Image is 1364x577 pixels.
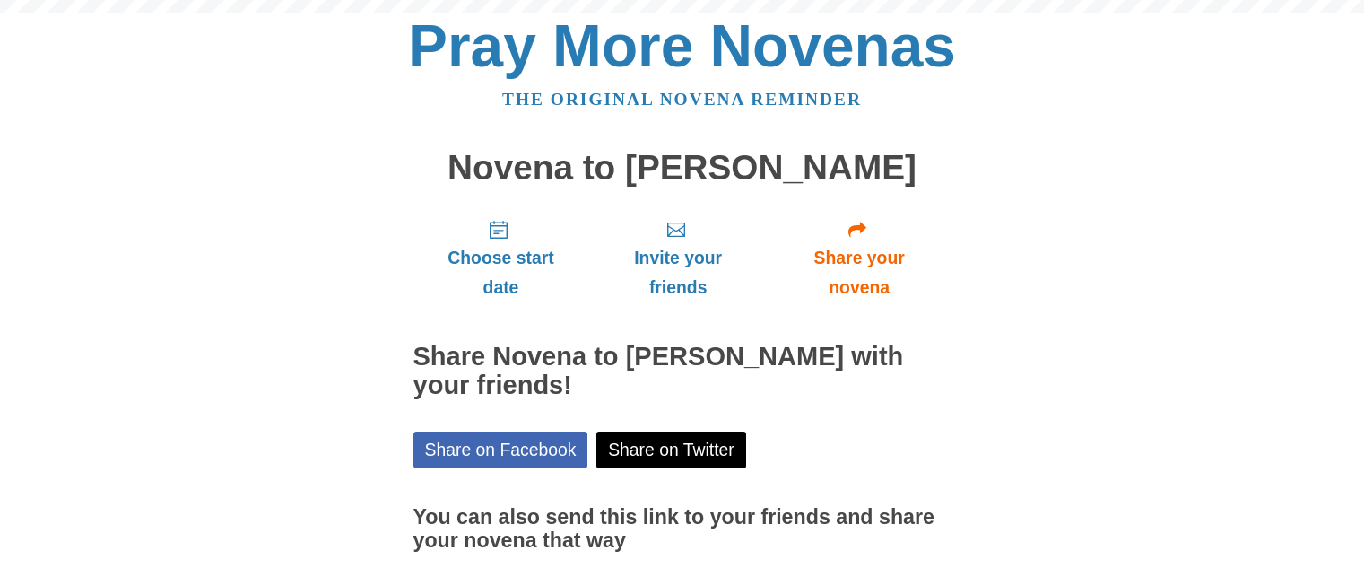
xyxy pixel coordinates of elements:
[413,432,588,468] a: Share on Facebook
[768,205,951,311] a: Share your novena
[596,432,746,468] a: Share on Twitter
[413,205,589,311] a: Choose start date
[588,205,767,311] a: Invite your friends
[413,343,951,400] h2: Share Novena to [PERSON_NAME] with your friends!
[606,243,749,302] span: Invite your friends
[786,243,934,302] span: Share your novena
[408,13,956,79] a: Pray More Novenas
[413,506,951,552] h3: You can also send this link to your friends and share your novena that way
[502,90,862,109] a: The original novena reminder
[413,149,951,188] h1: Novena to [PERSON_NAME]
[431,243,571,302] span: Choose start date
